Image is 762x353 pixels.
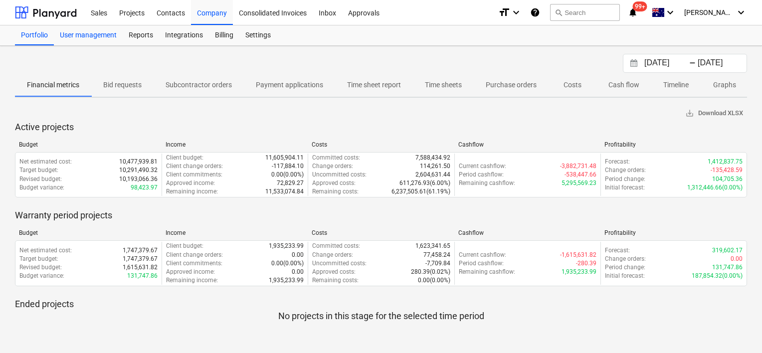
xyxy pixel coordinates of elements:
[628,6,638,18] i: notifications
[312,268,356,276] p: Approved costs :
[166,162,223,171] p: Client change orders :
[712,305,762,353] iframe: Chat Widget
[685,109,694,118] span: save_alt
[312,229,450,236] div: Costs
[54,25,123,45] div: User management
[608,80,639,90] p: Cash flow
[209,25,239,45] div: Billing
[418,276,450,285] p: 0.00 ( 0.00% )
[459,251,506,259] p: Current cashflow :
[15,310,747,322] p: No projects in this stage for the selected time period
[166,259,222,268] p: Client commitments :
[166,80,232,90] p: Subcontractor orders
[159,25,209,45] a: Integrations
[555,8,563,16] span: search
[19,229,158,236] div: Budget
[399,179,450,187] p: 611,276.93 ( 6.00% )
[663,80,689,90] p: Timeline
[265,154,304,162] p: 11,605,904.11
[605,183,645,192] p: Initial forecast :
[166,141,304,148] div: Income
[605,263,645,272] p: Period change :
[119,158,158,166] p: 10,477,939.81
[605,255,646,263] p: Change orders :
[292,251,304,259] p: 0.00
[689,60,696,66] div: -
[712,263,743,272] p: 131,747.86
[459,171,504,179] p: Period cashflow :
[605,175,645,183] p: Period change :
[19,141,158,148] div: Budget
[735,6,747,18] i: keyboard_arrow_down
[561,80,584,90] p: Costs
[415,154,450,162] p: 7,588,434.92
[123,255,158,263] p: 1,747,379.67
[712,175,743,183] p: 104,705.36
[498,6,510,18] i: format_size
[312,259,367,268] p: Uncommitted costs :
[271,171,304,179] p: 0.00 ( 0.00% )
[166,276,218,285] p: Remaining income :
[605,166,646,175] p: Change orders :
[420,162,450,171] p: 114,261.50
[423,251,450,259] p: 77,458.24
[486,80,537,90] p: Purchase orders
[459,259,504,268] p: Period cashflow :
[19,175,62,183] p: Revised budget :
[19,272,64,280] p: Budget variance :
[696,56,747,70] input: End Date
[269,276,304,285] p: 1,935,233.99
[166,242,203,250] p: Client budget :
[731,255,743,263] p: 0.00
[415,171,450,179] p: 2,604,631.44
[123,246,158,255] p: 1,747,379.67
[604,141,743,148] div: Profitability
[604,229,743,236] div: Profitability
[664,6,676,18] i: keyboard_arrow_down
[312,276,359,285] p: Remaining costs :
[459,162,506,171] p: Current cashflow :
[312,251,353,259] p: Change orders :
[127,272,158,280] p: 131,747.86
[391,187,450,196] p: 6,237,505.61 ( 61.19% )
[271,259,304,268] p: 0.00 ( 0.00% )
[239,25,277,45] a: Settings
[560,251,596,259] p: -1,615,631.82
[19,246,72,255] p: Net estimated cost :
[458,229,597,236] div: Cashflow
[15,25,54,45] a: Portfolio
[642,56,693,70] input: Start Date
[292,268,304,276] p: 0.00
[576,259,596,268] p: -280.39
[550,4,620,21] button: Search
[265,187,304,196] p: 11,533,074.84
[411,268,450,276] p: 280.39 ( 0.02% )
[458,141,597,148] div: Cashflow
[166,251,223,259] p: Client change orders :
[681,106,747,121] button: Download XLSX
[415,242,450,250] p: 1,623,341.65
[166,187,218,196] p: Remaining income :
[312,162,353,171] p: Change orders :
[166,179,215,187] p: Approved income :
[312,242,360,250] p: Committed costs :
[19,166,58,175] p: Target budget :
[123,25,159,45] div: Reports
[103,80,142,90] p: Bid requests
[19,255,58,263] p: Target budget :
[272,162,304,171] p: -117,884.10
[347,80,401,90] p: Time sheet report
[712,246,743,255] p: 319,602.17
[312,154,360,162] p: Committed costs :
[459,179,515,187] p: Remaining cashflow :
[633,1,647,11] span: 99+
[131,183,158,192] p: 98,423.97
[459,268,515,276] p: Remaining cashflow :
[15,209,747,221] p: Warranty period projects
[19,158,72,166] p: Net estimated cost :
[269,242,304,250] p: 1,935,233.99
[425,80,462,90] p: Time sheets
[562,179,596,187] p: 5,295,569.23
